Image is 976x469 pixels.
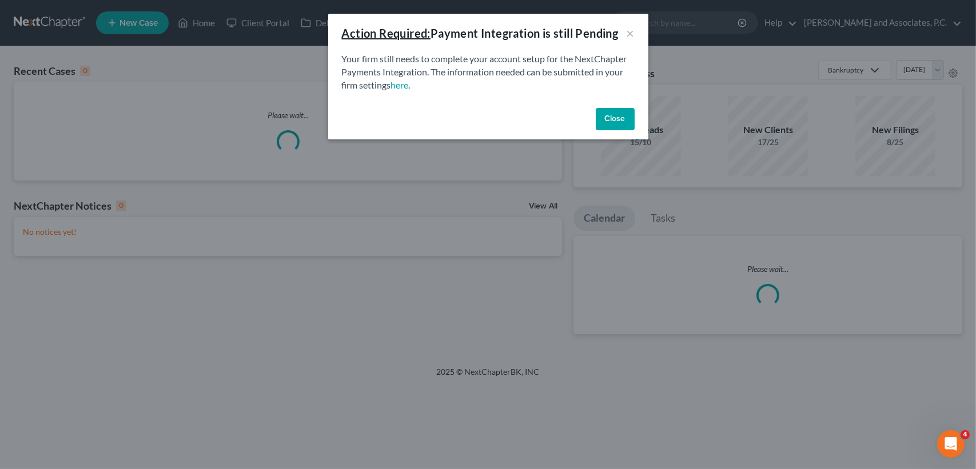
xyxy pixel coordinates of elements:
[961,430,970,439] span: 4
[391,79,409,90] a: here
[342,25,619,41] div: Payment Integration is still Pending
[342,26,431,40] u: Action Required:
[596,108,635,131] button: Close
[937,430,965,458] iframe: Intercom live chat
[342,53,635,92] p: Your firm still needs to complete your account setup for the NextChapter Payments Integration. Th...
[627,26,635,40] button: ×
